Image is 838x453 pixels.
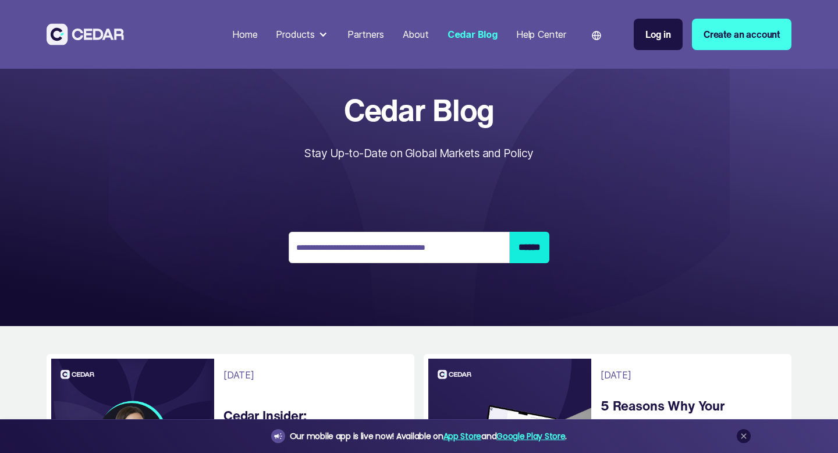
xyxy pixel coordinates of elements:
[692,19,791,50] a: Create an account
[645,27,671,41] div: Log in
[290,429,567,444] div: Our mobile app is live now! Available on and .
[347,27,384,41] div: Partners
[271,23,333,46] div: Products
[403,27,429,41] div: About
[634,19,683,50] a: Log in
[276,27,315,41] div: Products
[601,368,631,382] div: [DATE]
[228,22,262,47] a: Home
[274,431,283,441] img: announcement
[232,27,257,41] div: Home
[304,146,533,160] span: Stay Up-to-Date on Global Markets and Policy
[516,27,566,41] div: Help Center
[223,368,254,382] div: [DATE]
[398,22,434,47] a: About
[443,430,481,442] a: App Store
[443,22,502,47] a: Cedar Blog
[448,27,498,41] div: Cedar Blog
[343,22,389,47] a: Partners
[304,93,533,126] span: Cedar Blog
[223,406,403,445] a: Cedar Insider: [PERSON_NAME]...
[496,430,565,442] a: Google Play Store
[592,31,601,40] img: world icon
[512,22,571,47] a: Help Center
